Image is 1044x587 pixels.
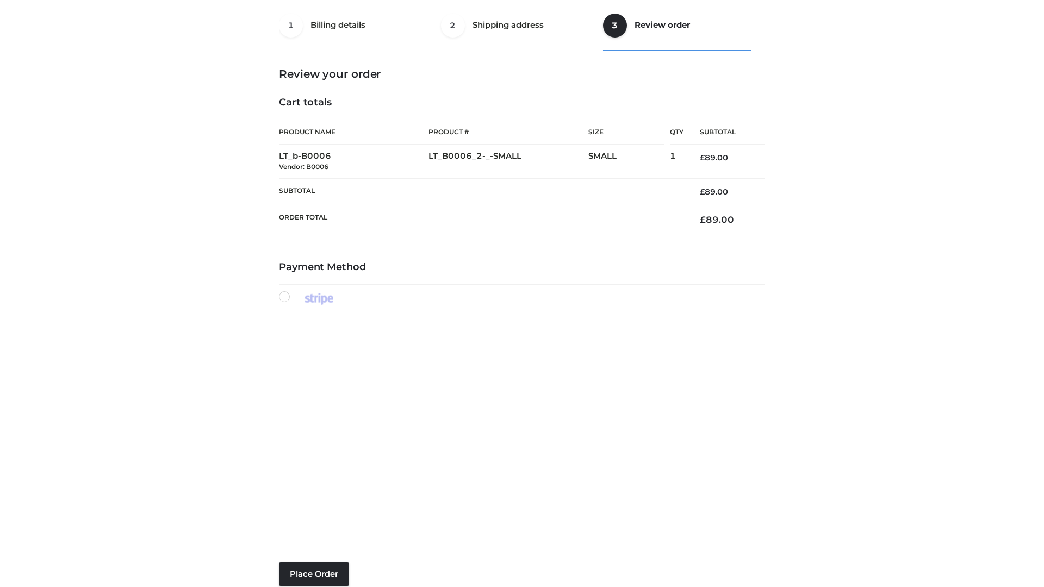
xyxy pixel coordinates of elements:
span: £ [700,214,706,225]
th: Qty [670,120,683,145]
h3: Review your order [279,67,765,80]
h4: Payment Method [279,261,765,273]
span: £ [700,187,705,197]
iframe: Secure payment input frame [277,303,763,542]
th: Size [588,120,664,145]
th: Product Name [279,120,428,145]
th: Order Total [279,205,683,234]
span: £ [700,153,705,163]
h4: Cart totals [279,97,765,109]
th: Product # [428,120,588,145]
button: Place order [279,562,349,586]
th: Subtotal [279,178,683,205]
bdi: 89.00 [700,214,734,225]
small: Vendor: B0006 [279,163,328,171]
td: LT_B0006_2-_-SMALL [428,145,588,179]
th: Subtotal [683,120,765,145]
td: LT_b-B0006 [279,145,428,179]
bdi: 89.00 [700,153,728,163]
bdi: 89.00 [700,187,728,197]
td: SMALL [588,145,670,179]
td: 1 [670,145,683,179]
